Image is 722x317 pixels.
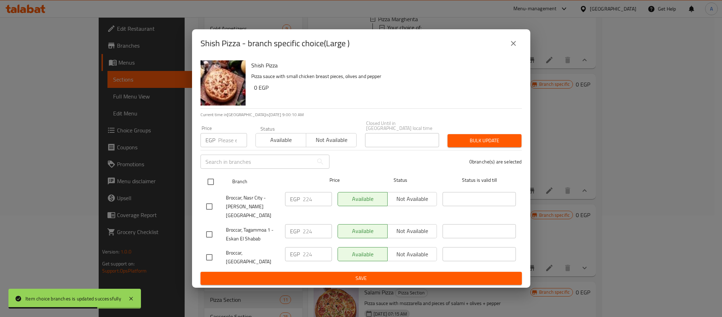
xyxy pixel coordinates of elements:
span: Branch [232,177,306,186]
p: EGP [290,195,300,203]
h6: 0 EGP [254,83,516,92]
input: Please enter price [218,133,247,147]
button: Not available [306,133,357,147]
span: Price [311,176,358,185]
button: Save [200,272,522,285]
p: EGP [205,136,215,144]
input: Please enter price [303,247,332,261]
p: EGP [290,250,300,258]
span: Broccar, Nasr City - [PERSON_NAME][GEOGRAPHIC_DATA] [226,193,279,220]
span: Broccar, Tagammoa 1 - Eskan El Shabab [226,226,279,243]
input: Search in branches [200,155,313,169]
p: Current time in [GEOGRAPHIC_DATA] is [DATE] 9:00:10 AM [200,112,522,118]
img: Shish Pizza [200,60,246,106]
input: Please enter price [303,192,332,206]
span: Bulk update [453,136,516,145]
input: Please enter price [303,224,332,238]
button: Bulk update [448,134,522,147]
span: Status is valid till [443,176,516,185]
button: Available [255,133,306,147]
span: Available [259,135,303,145]
h6: Shish Pizza [251,60,516,70]
span: Not available [309,135,354,145]
button: close [505,35,522,52]
span: Broccar, [GEOGRAPHIC_DATA] [226,249,279,266]
div: Item choice branches is updated successfully [25,295,121,303]
h2: Shish Pizza - branch specific choice(Large ) [200,38,350,49]
span: Save [206,274,516,283]
p: 0 branche(s) are selected [469,158,522,165]
p: Pizza sauce with small chicken breast pieces, olives and pepper [251,72,516,81]
span: Status [364,176,437,185]
p: EGP [290,227,300,235]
